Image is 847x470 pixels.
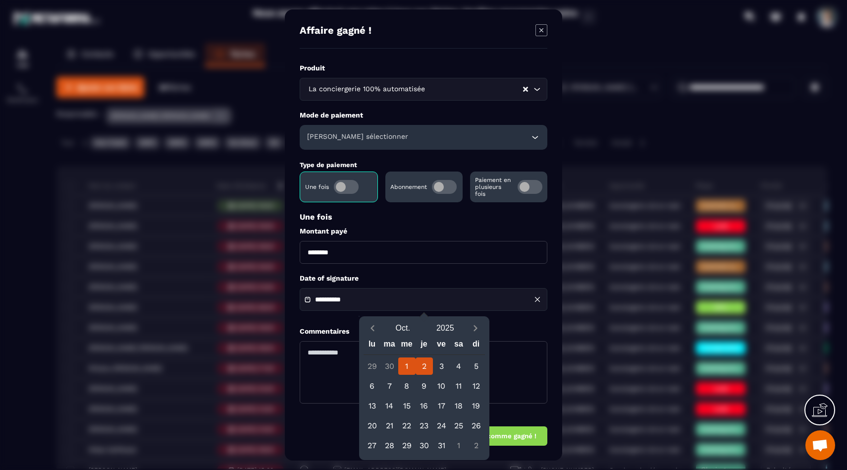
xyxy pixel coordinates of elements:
button: Marquer comme gagné ! [446,426,547,446]
div: ve [433,337,450,354]
div: 21 [381,417,398,434]
div: di [468,337,485,354]
label: Montant payé [300,227,547,236]
div: 24 [433,417,450,434]
div: 7 [381,377,398,395]
label: Produit [300,63,547,73]
button: Clear Selected [523,86,528,93]
div: 2 [416,357,433,375]
div: 5 [468,357,485,375]
div: 31 [433,437,450,454]
div: je [416,337,433,354]
div: 3 [433,357,450,375]
div: 29 [398,437,416,454]
div: 9 [416,377,433,395]
input: Search for option [427,84,522,95]
div: 1 [398,357,416,375]
div: 11 [450,377,468,395]
label: Mode de paiement [300,111,547,120]
div: lu [364,337,381,354]
label: Date of signature [300,274,547,283]
div: 19 [468,397,485,414]
p: Une fois [305,183,329,190]
div: 27 [364,437,381,454]
div: 22 [398,417,416,434]
div: Calendar days [364,357,485,454]
span: La conciergerie 100% automatisée [306,84,427,95]
div: 29 [364,357,381,375]
div: 30 [416,437,433,454]
div: 12 [468,377,485,395]
div: 6 [364,377,381,395]
div: Search for option [300,78,547,101]
button: Previous month [364,322,382,335]
div: 1 [450,437,468,454]
h4: Affaire gagné ! [300,24,371,38]
button: Next month [467,322,485,335]
div: 4 [450,357,468,375]
label: Commentaires [300,327,349,336]
div: 14 [381,397,398,414]
div: Ouvrir le chat [805,430,835,460]
div: 2 [468,437,485,454]
div: Calendar wrapper [364,337,485,454]
div: 15 [398,397,416,414]
div: 28 [381,437,398,454]
div: sa [450,337,468,354]
div: 10 [433,377,450,395]
p: Paiement en plusieurs fois [475,176,513,197]
div: 8 [398,377,416,395]
div: 20 [364,417,381,434]
div: 13 [364,397,381,414]
div: ma [381,337,398,354]
div: 25 [450,417,468,434]
label: Type de paiement [300,161,357,169]
div: me [398,337,416,354]
button: Open years overlay [424,320,467,337]
div: 23 [416,417,433,434]
div: 18 [450,397,468,414]
div: 30 [381,357,398,375]
div: 26 [468,417,485,434]
p: Une fois [300,212,547,222]
div: 17 [433,397,450,414]
div: 16 [416,397,433,414]
button: Open months overlay [382,320,424,337]
p: Abonnement [390,183,427,190]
